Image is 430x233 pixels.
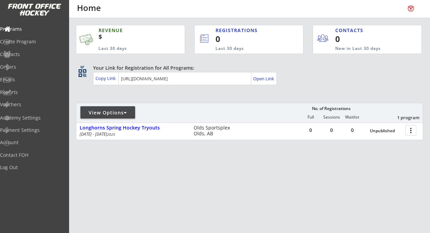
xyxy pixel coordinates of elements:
div: Full [300,115,321,120]
em: 2025 [107,132,115,137]
a: Open Link [253,74,275,83]
button: more_vert [405,125,416,136]
div: View Options [80,109,135,116]
div: Unpublished [370,128,402,133]
div: Last 30 days [99,46,156,52]
div: Your Link for Registration for All Programs: [93,65,402,71]
div: Last 30 days [216,46,275,52]
button: qr_code [77,68,88,78]
div: 0 [321,128,342,133]
div: [DATE] - [DATE] [80,132,184,136]
div: 1 program [384,114,419,121]
div: CONTACTS [335,27,366,34]
div: 0 [300,128,321,133]
div: REGISTRATIONS [216,27,274,34]
div: Waitlist [342,115,362,120]
sup: $ [99,32,102,41]
div: 0 [342,128,363,133]
div: New in Last 30 days [335,46,390,52]
div: Olds Sportsplex Olds, AB [194,125,247,137]
div: Longhorns Spring Hockey Tryouts [80,125,186,131]
div: qr [78,65,86,69]
div: Copy Link [95,75,117,81]
div: REVENUE [99,27,156,34]
div: No. of Registrations [310,106,352,111]
div: 0 [335,33,377,45]
div: Open Link [253,76,275,82]
div: 0 [216,33,280,45]
div: Sessions [321,115,342,120]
